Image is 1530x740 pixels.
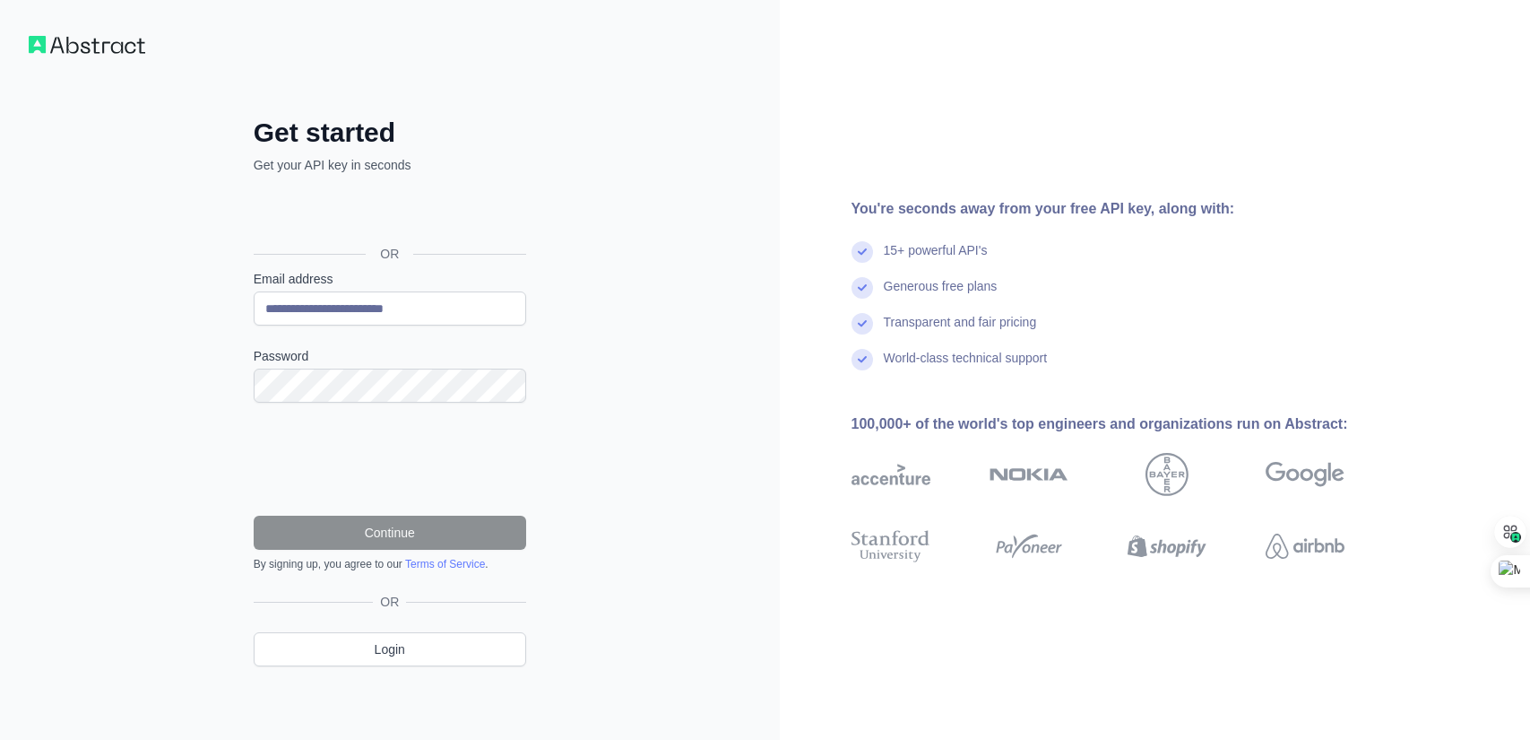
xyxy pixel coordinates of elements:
img: bayer [1145,453,1189,496]
img: nokia [990,453,1068,496]
div: World-class technical support [884,349,1048,385]
iframe: Sign in with Google Button [245,194,532,233]
p: Get your API key in seconds [254,156,526,174]
img: check mark [851,277,873,299]
img: google [1266,453,1344,496]
img: accenture [851,453,930,496]
img: check mark [851,241,873,263]
div: 100,000+ of the world's top engineers and organizations run on Abstract: [851,414,1402,435]
img: payoneer [990,527,1068,566]
img: stanford university [851,527,930,566]
h2: Get started [254,117,526,149]
div: You're seconds away from your free API key, along with: [851,198,1402,220]
img: Workflow [29,36,145,54]
label: Password [254,347,526,365]
div: By signing up, you agree to our . [254,557,526,571]
a: Login [254,632,526,666]
img: shopify [1128,527,1206,566]
img: check mark [851,313,873,335]
label: Email address [254,270,526,288]
iframe: reCAPTCHA [254,424,526,494]
span: OR [366,245,413,263]
div: 15+ powerful API's [884,241,988,277]
a: Terms of Service [405,558,485,570]
span: OR [373,593,406,611]
div: Generous free plans [884,277,998,313]
img: check mark [851,349,873,370]
div: Transparent and fair pricing [884,313,1037,349]
button: Continue [254,516,526,550]
img: airbnb [1266,527,1344,566]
